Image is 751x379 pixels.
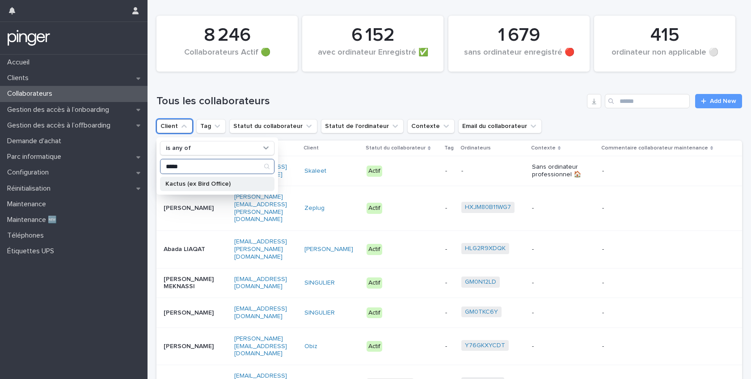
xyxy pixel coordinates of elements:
p: - [602,309,714,317]
p: - [602,246,714,253]
p: Maintenance 🆕 [4,216,64,224]
p: Abada LIAQAT [164,246,219,253]
p: Client [304,143,319,153]
button: Email du collaborateur [458,119,542,133]
p: is any of [166,145,191,152]
tr: [PERSON_NAME][PERSON_NAME][EMAIL_ADDRESS][PERSON_NAME][DOMAIN_NAME]Zeplug Actif-HXJM80B11WG7 -- [156,186,742,230]
p: - [445,204,455,212]
p: - [602,204,714,212]
a: [PERSON_NAME][EMAIL_ADDRESS][DOMAIN_NAME] [234,336,287,357]
p: - [602,343,714,350]
p: - [445,309,455,317]
button: Statut de l'ordinateur [321,119,404,133]
p: - [445,167,455,175]
p: Réinitialisation [4,184,58,193]
button: Contexte [407,119,455,133]
div: Collaborateurs Actif 🟢 [172,48,283,67]
a: [PERSON_NAME] [304,246,353,253]
input: Search [160,159,274,174]
p: - [532,309,588,317]
a: [EMAIL_ADDRESS][PERSON_NAME][DOMAIN_NAME] [234,238,287,260]
p: Téléphones [4,231,51,240]
div: Actif [367,307,382,319]
p: - [532,204,588,212]
a: SINGULIER [304,309,335,317]
span: Add New [710,98,736,104]
input: Search [605,94,690,108]
h1: Tous les collaborateurs [156,95,583,108]
div: 6 152 [317,24,428,47]
p: Sans ordinateur professionnel 🏠 [532,163,588,179]
p: - [445,246,455,253]
p: Accueil [4,58,37,67]
a: [EMAIL_ADDRESS][DOMAIN_NAME] [234,276,287,290]
p: Statut du collaborateur [366,143,426,153]
a: GM0TKC6Y [465,308,498,316]
p: Kactus (ex Bird Office) [165,181,260,187]
div: avec ordinateur Enregistré ✅ [317,48,428,67]
p: - [532,246,588,253]
p: - [602,279,714,287]
p: Ordinateurs [460,143,491,153]
p: - [461,167,517,175]
p: [PERSON_NAME] [164,204,219,212]
tr: [PERSON_NAME] MEKNASSI[EMAIL_ADDRESS][DOMAIN_NAME]SINGULIER Actif-GM0N12LD -- [156,268,742,298]
p: - [445,343,455,350]
p: Tag [444,143,454,153]
div: Actif [367,277,382,289]
a: [EMAIL_ADDRESS][DOMAIN_NAME] [234,306,287,319]
button: Client [156,119,193,133]
tr: [PERSON_NAME][PERSON_NAME][EMAIL_ADDRESS][DOMAIN_NAME]Obiz Actif-Y76GKXYCDT -- [156,328,742,365]
p: - [532,279,588,287]
div: Actif [367,244,382,255]
button: Tag [196,119,226,133]
p: - [532,343,588,350]
div: 1 679 [464,24,574,47]
a: GM0N12LD [465,278,496,286]
p: Gestion des accès à l’onboarding [4,106,116,114]
tr: [PERSON_NAME][EMAIL_ADDRESS][DOMAIN_NAME]SINGULIER Actif-GM0TKC6Y -- [156,298,742,328]
p: Gestion des accès à l’offboarding [4,121,118,130]
p: Collaborateurs [4,89,59,98]
p: Configuration [4,168,56,177]
a: Add New [695,94,742,108]
div: Actif [367,203,382,214]
p: [PERSON_NAME] [164,343,219,350]
a: Skaleet [304,167,326,175]
p: Contexte [531,143,556,153]
div: ordinateur non applicable ⚪ [609,48,720,67]
p: [PERSON_NAME] [164,309,219,317]
div: 415 [609,24,720,47]
p: Parc informatique [4,153,68,161]
p: Clients [4,74,36,82]
p: Demande d'achat [4,137,68,145]
a: Y76GKXYCDT [465,342,505,349]
div: Actif [367,166,382,177]
p: Maintenance [4,200,53,209]
tr: [PERSON_NAME][EMAIL_ADDRESS][DOMAIN_NAME]Skaleet Actif--Sans ordinateur professionnel 🏠- [156,156,742,186]
button: Statut du collaborateur [229,119,317,133]
p: - [602,167,714,175]
tr: Abada LIAQAT[EMAIL_ADDRESS][PERSON_NAME][DOMAIN_NAME][PERSON_NAME] Actif-HLG2R9XDQK -- [156,231,742,268]
a: Zeplug [304,204,325,212]
a: HXJM80B11WG7 [465,204,511,211]
a: HLG2R9XDQK [465,245,506,252]
div: 8 246 [172,24,283,47]
img: mTgBEunGTSyRkCgitkcU [7,29,51,47]
p: - [445,279,455,287]
p: Commentaire collaborateur maintenance [601,143,708,153]
p: Étiquettes UPS [4,247,61,256]
div: sans ordinateur enregistré 🔴 [464,48,574,67]
p: [PERSON_NAME] MEKNASSI [164,276,219,291]
a: SINGULIER [304,279,335,287]
div: Search [160,159,274,174]
div: Actif [367,341,382,352]
a: Obiz [304,343,317,350]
